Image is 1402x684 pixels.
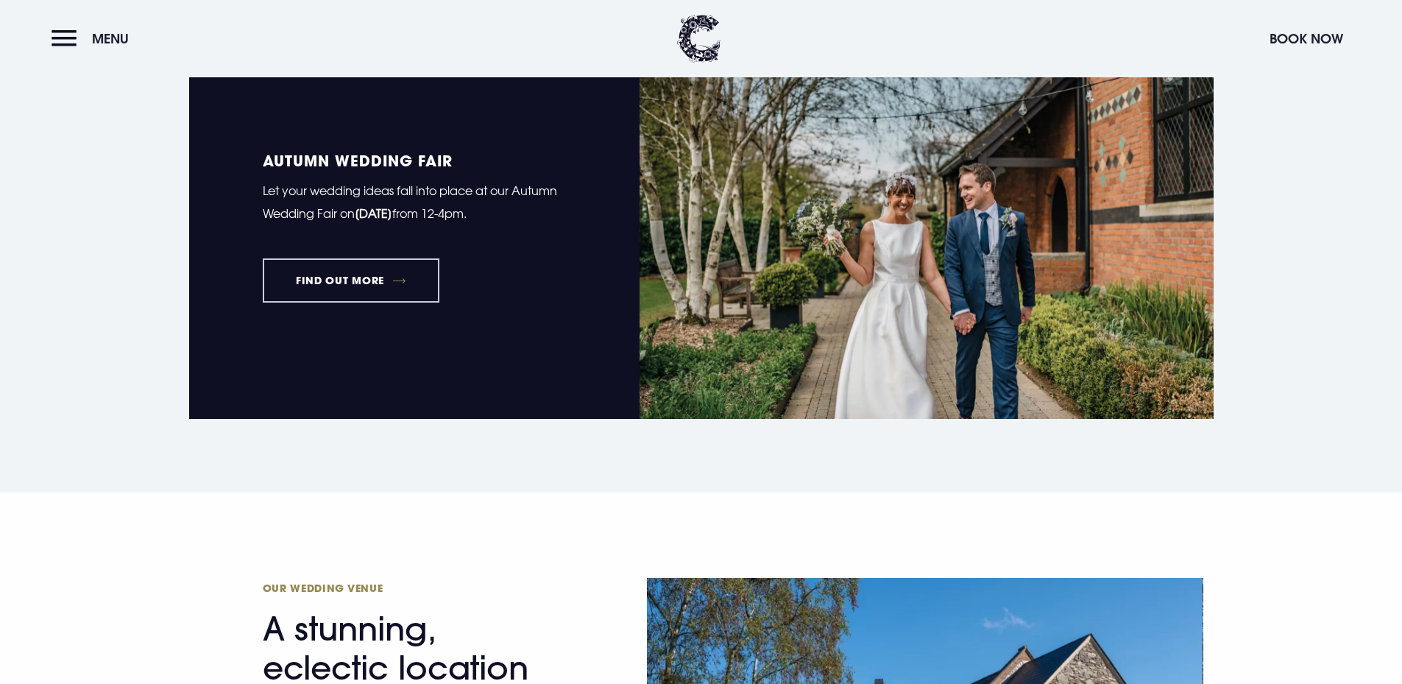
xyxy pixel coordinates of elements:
strong: [DATE] [355,206,392,221]
p: Let your wedding ideas fall into place at our Autumn Wedding Fair on from 12-4pm. [263,180,566,225]
span: Menu [92,30,129,47]
span: Our Wedding Venue [263,581,550,595]
a: FIND OUT MORE [263,258,440,303]
button: Menu [52,23,136,54]
h5: Autumn Wedding Fair [263,153,566,168]
button: Book Now [1262,23,1350,54]
img: Clandeboye Lodge [677,15,721,63]
img: Autumn-wedding-fair-small-banner.jpg [640,37,1214,419]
